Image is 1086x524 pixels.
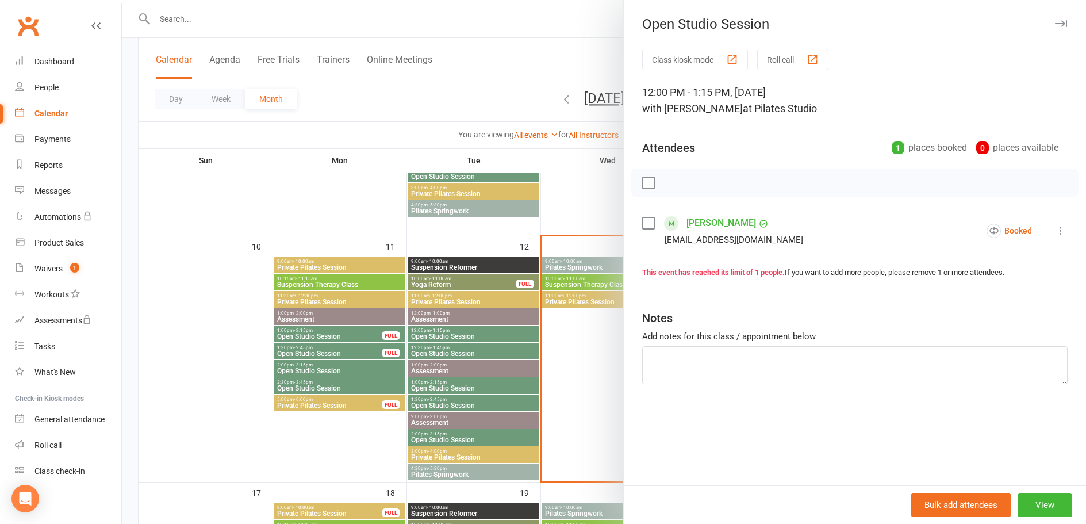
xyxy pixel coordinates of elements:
div: If you want to add more people, please remove 1 or more attendees. [642,267,1068,279]
a: What's New [15,359,121,385]
div: Tasks [34,342,55,351]
a: Workouts [15,282,121,308]
button: Class kiosk mode [642,49,748,70]
div: Payments [34,135,71,144]
div: Attendees [642,140,695,156]
a: Automations [15,204,121,230]
span: with [PERSON_NAME] [642,102,743,114]
div: Open Studio Session [624,16,1086,32]
div: Reports [34,160,63,170]
a: Waivers 1 [15,256,121,282]
div: Roll call [34,441,62,450]
div: Open Intercom Messenger [11,485,39,512]
div: 0 [976,141,989,154]
span: 1 [70,263,79,273]
a: Product Sales [15,230,121,256]
a: Calendar [15,101,121,127]
div: Assessments [34,316,91,325]
strong: This event has reached its limit of 1 people. [642,268,785,277]
div: 1 [892,141,904,154]
span: at Pilates Studio [743,102,817,114]
a: Payments [15,127,121,152]
div: General attendance [34,415,105,424]
a: Reports [15,152,121,178]
a: Roll call [15,433,121,458]
a: [PERSON_NAME] [686,214,756,232]
div: Workouts [34,290,69,299]
a: Dashboard [15,49,121,75]
div: People [34,83,59,92]
div: Automations [34,212,81,221]
div: Dashboard [34,57,74,66]
a: General attendance kiosk mode [15,407,121,433]
div: Add notes for this class / appointment below [642,330,1068,343]
div: Messages [34,186,71,196]
div: places available [976,140,1058,156]
a: Clubworx [14,12,43,40]
a: Tasks [15,334,121,359]
div: places booked [892,140,967,156]
div: Notes [642,310,673,326]
a: Class kiosk mode [15,458,121,484]
div: What's New [34,368,76,377]
a: People [15,75,121,101]
button: View [1018,493,1072,517]
a: Assessments [15,308,121,334]
div: 12:00 PM - 1:15 PM, [DATE] [642,85,1068,117]
div: Calendar [34,109,68,118]
button: Bulk add attendees [911,493,1011,517]
a: Messages [15,178,121,204]
div: Product Sales [34,238,84,247]
button: Roll call [757,49,828,70]
div: [EMAIL_ADDRESS][DOMAIN_NAME] [665,232,803,247]
div: Waivers [34,264,63,273]
div: Class check-in [34,466,85,476]
div: Booked [987,224,1032,238]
